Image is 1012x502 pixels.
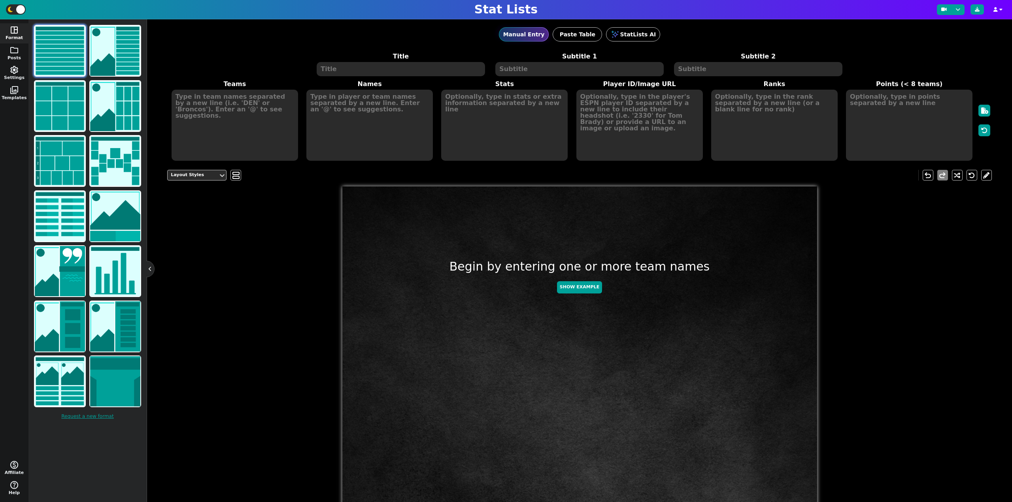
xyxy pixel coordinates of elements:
[90,191,140,241] img: matchup
[312,52,490,61] label: Title
[572,79,707,89] label: Player ID/Image URL
[171,172,215,179] div: Layout Styles
[9,25,19,35] span: space_dashboard
[553,27,602,41] button: Paste Table
[35,81,85,131] img: grid
[90,246,140,296] img: chart
[9,480,19,490] span: help
[842,79,977,89] label: Points (< 8 teams)
[499,27,549,41] button: Manual Entry
[606,27,660,41] button: StatLists AI
[9,45,19,55] span: folder
[669,52,848,61] label: Subtitle 2
[938,171,947,180] span: redo
[35,136,85,186] img: tier
[9,85,19,95] span: photo_library
[35,356,85,406] img: comparison
[90,26,140,76] img: list with image
[923,170,933,180] button: undo
[35,191,85,241] img: scores
[35,301,85,352] img: highlight
[35,246,85,296] img: news/quote
[90,136,140,186] img: bracket
[90,301,140,352] img: lineup
[35,26,85,76] img: list
[557,281,602,293] button: Show Example
[90,81,140,131] img: grid with image
[707,79,842,89] label: Ranks
[32,409,143,424] a: Request a new format
[302,79,437,89] label: Names
[342,258,817,297] div: Begin by entering one or more team names
[9,460,19,470] span: monetization_on
[437,79,572,89] label: Stats
[9,65,19,75] span: settings
[923,171,933,180] span: undo
[490,52,669,61] label: Subtitle 1
[90,356,140,406] img: jersey
[937,170,948,180] button: redo
[167,79,302,89] label: Teams
[474,2,538,17] h1: Stat Lists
